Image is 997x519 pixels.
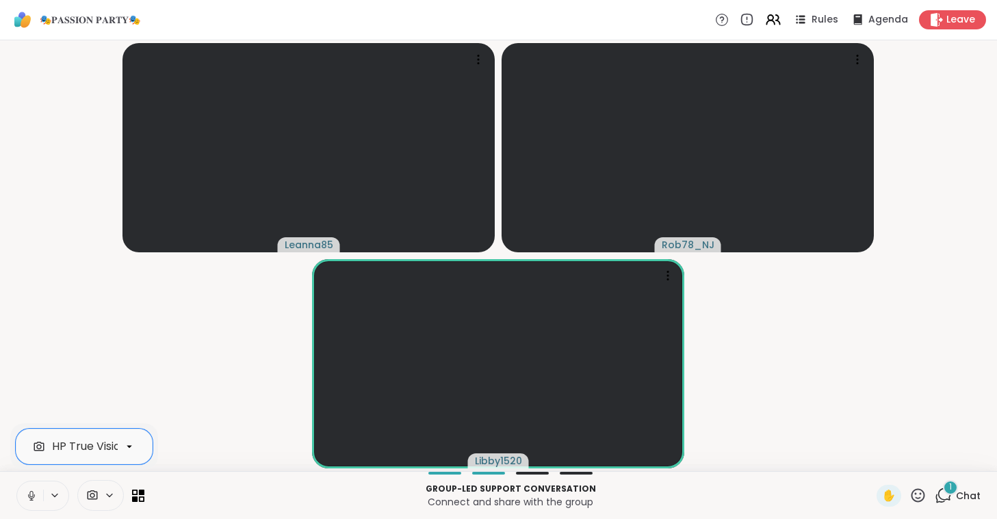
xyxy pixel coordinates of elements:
[956,489,981,503] span: Chat
[812,13,838,27] span: Rules
[40,13,140,27] span: 🎭𝐏𝐀𝐒𝐒𝐈𝐎𝐍 𝐏𝐀𝐑𝐓𝐘🎭
[285,238,333,252] span: Leanna85
[153,495,868,509] p: Connect and share with the group
[475,454,522,468] span: Libby1520
[949,481,952,493] span: 1
[153,483,868,495] p: Group-led support conversation
[882,488,896,504] span: ✋
[11,8,34,31] img: ShareWell Logomark
[868,13,908,27] span: Agenda
[946,13,975,27] span: Leave
[662,238,714,252] span: Rob78_NJ
[52,438,193,455] div: HP True Vision HD Camera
